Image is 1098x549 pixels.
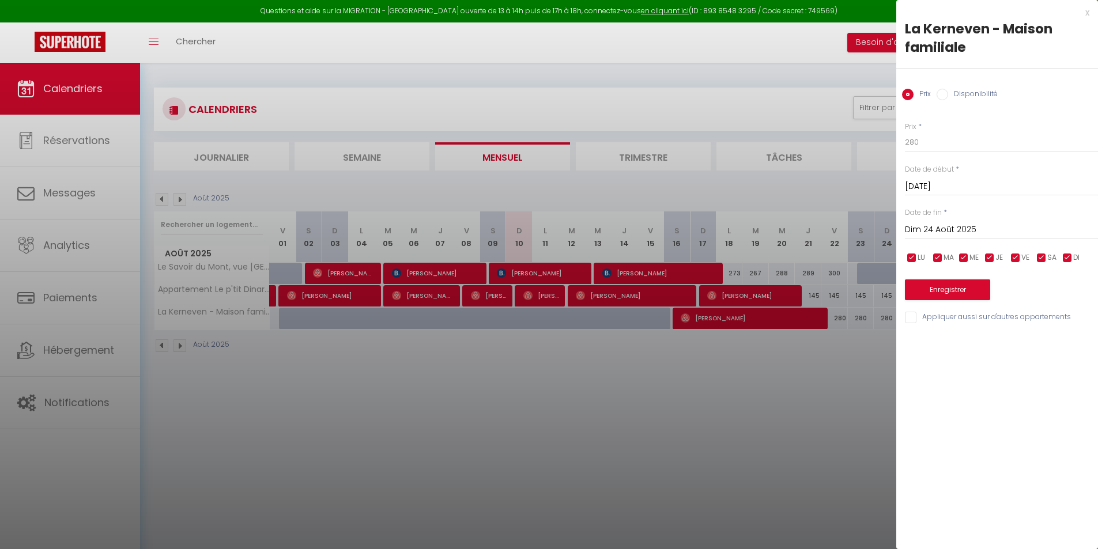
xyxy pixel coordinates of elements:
[905,20,1089,56] div: La Kerneven - Maison familiale
[896,6,1089,20] div: x
[905,279,990,300] button: Enregistrer
[1021,252,1029,263] span: VE
[914,89,931,101] label: Prix
[905,207,942,218] label: Date de fin
[995,252,1003,263] span: JE
[905,122,916,132] label: Prix
[1047,252,1057,263] span: SA
[918,252,925,263] span: LU
[944,252,954,263] span: MA
[969,252,979,263] span: ME
[1073,252,1080,263] span: DI
[948,89,998,101] label: Disponibilité
[905,164,954,175] label: Date de début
